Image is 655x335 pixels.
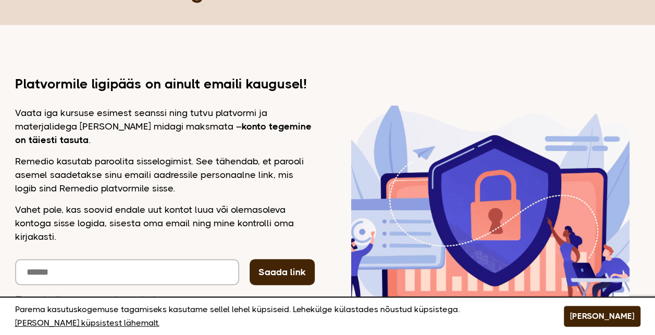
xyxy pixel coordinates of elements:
input: Soovin liituda Remedio uudiskirjaga. [15,296,22,303]
p: Parema kasutuskogemuse tagamiseks kasutame sellel lehel küpsiseid. Lehekülge külastades nõustud k... [15,303,538,330]
a: [PERSON_NAME] küpsistest lähemalt. [15,316,159,330]
button: Saada link [250,259,315,285]
p: Remedio kasutab paroolita sisselogimist. See tähendab, et parooli asemel saadetakse sinu emaili a... [15,154,315,195]
label: Soovin liituda Remedio uudiskirjaga. [15,293,180,306]
h2: Platvormile ligipääs on ainult emaili kaugusel! [15,77,315,91]
p: Vaata iga kursuse esimest seanssi ning tutvu platvormi ja materjalidega [PERSON_NAME] midagi maks... [15,106,315,147]
button: [PERSON_NAME] [564,306,640,327]
p: Vahet pole, kas soovid endale uut kontot luua või olemasoleva kontoga sisse logida, sisesta oma e... [15,203,315,243]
